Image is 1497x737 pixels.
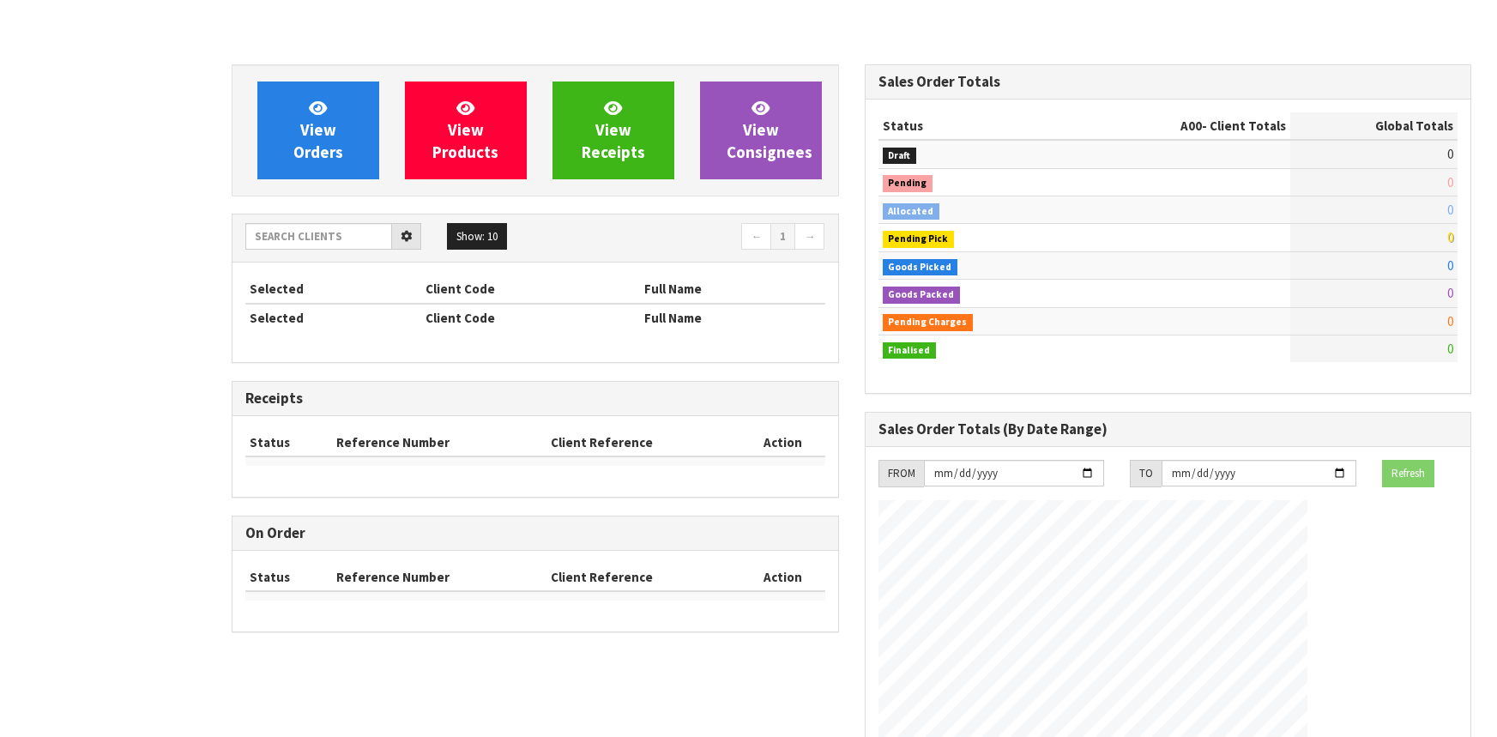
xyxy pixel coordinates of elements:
div: FROM [878,460,924,487]
h3: Sales Order Totals (By Date Range) [878,421,1458,438]
th: Status [245,429,332,456]
span: View Receipts [582,98,645,162]
span: Goods Packed [883,287,961,304]
a: 1 [770,223,795,251]
a: ViewReceipts [552,82,674,179]
th: Global Totals [1290,112,1458,140]
th: Action [741,564,824,591]
span: View Products [432,98,498,162]
a: ← [741,223,771,251]
span: View Consignees [727,98,812,162]
th: Client Reference [546,564,742,591]
th: Selected [245,275,421,303]
th: Selected [245,304,421,331]
span: Pending Charges [883,314,974,331]
button: Show: 10 [447,223,507,251]
span: 0 [1447,146,1453,162]
th: Client Code [421,275,640,303]
th: Status [245,564,332,591]
span: Draft [883,148,917,165]
th: Reference Number [332,564,546,591]
th: Reference Number [332,429,546,456]
h3: Sales Order Totals [878,74,1458,90]
a: → [794,223,824,251]
th: Status [878,112,1070,140]
button: Refresh [1382,460,1434,487]
span: A00 [1180,118,1202,134]
span: Pending [883,175,933,192]
th: Client Reference [546,429,742,456]
th: Full Name [640,275,825,303]
span: 0 [1447,285,1453,301]
span: 0 [1447,341,1453,357]
a: ViewConsignees [700,82,822,179]
span: Goods Picked [883,259,958,276]
span: 0 [1447,229,1453,245]
th: - Client Totals [1070,112,1290,140]
th: Action [741,429,824,456]
a: ViewProducts [405,82,527,179]
div: TO [1130,460,1162,487]
th: Client Code [421,304,640,331]
h3: On Order [245,525,825,541]
h3: Receipts [245,390,825,407]
th: Full Name [640,304,825,331]
span: 0 [1447,174,1453,190]
span: 0 [1447,257,1453,274]
a: ViewOrders [257,82,379,179]
input: Search clients [245,223,392,250]
span: View Orders [293,98,343,162]
span: Pending Pick [883,231,955,248]
span: Finalised [883,342,937,359]
span: Allocated [883,203,940,220]
span: 0 [1447,313,1453,329]
nav: Page navigation [548,223,825,253]
span: 0 [1447,202,1453,218]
